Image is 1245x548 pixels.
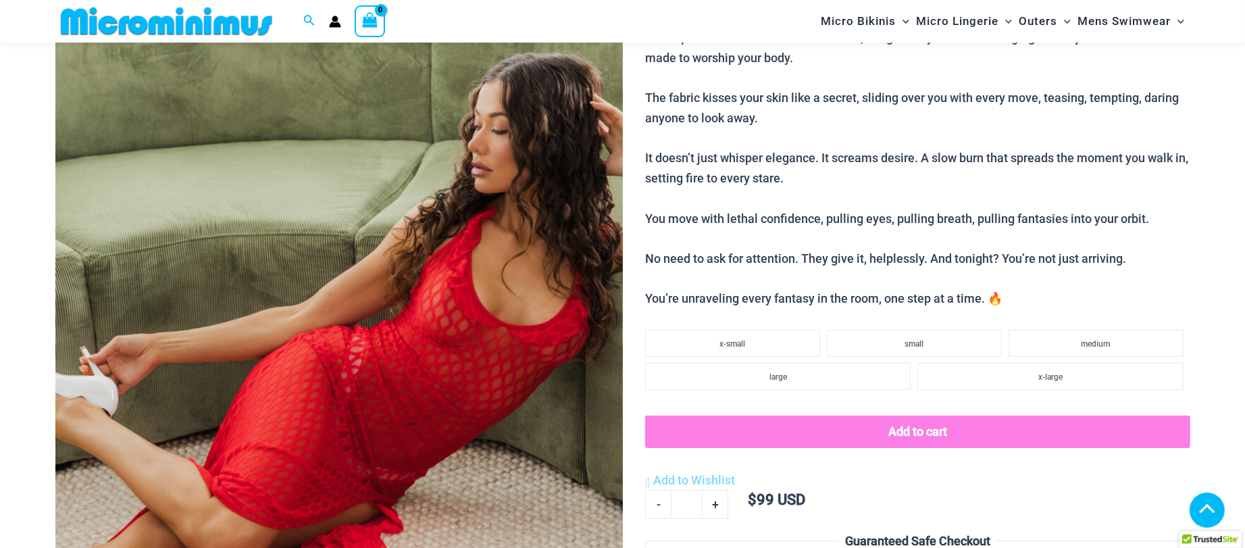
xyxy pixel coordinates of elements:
[1038,372,1063,382] span: x-large
[1082,339,1111,349] span: medium
[748,491,757,508] span: $
[645,416,1190,448] button: Add to cart
[720,339,746,349] span: x-small
[905,339,923,349] span: small
[817,4,913,39] a: Micro BikinisMenu ToggleMenu Toggle
[913,4,1015,39] a: Micro LingerieMenu ToggleMenu Toggle
[55,6,278,36] img: MM SHOP LOGO FLAT
[1009,330,1184,357] li: medium
[303,13,315,30] a: Search icon link
[815,2,1190,41] nav: Site Navigation
[329,16,341,28] a: Account icon link
[916,4,998,39] span: Micro Lingerie
[1015,4,1074,39] a: OutersMenu ToggleMenu Toggle
[896,4,909,39] span: Menu Toggle
[355,5,386,36] a: View Shopping Cart, empty
[645,470,735,491] a: Add to Wishlist
[703,490,728,518] a: +
[1077,4,1171,39] span: Mens Swimwear
[1019,4,1057,39] span: Outers
[1074,4,1188,39] a: Mens SwimwearMenu ToggleMenu Toggle
[653,473,735,487] span: Add to Wishlist
[821,4,896,39] span: Micro Bikinis
[769,372,787,382] span: large
[671,490,703,518] input: Product quantity
[827,330,1002,357] li: small
[645,490,671,518] a: -
[1171,4,1184,39] span: Menu Toggle
[645,330,820,357] li: x-small
[1057,4,1071,39] span: Menu Toggle
[998,4,1012,39] span: Menu Toggle
[748,491,805,508] bdi: 99 USD
[645,363,911,390] li: large
[917,363,1183,390] li: x-large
